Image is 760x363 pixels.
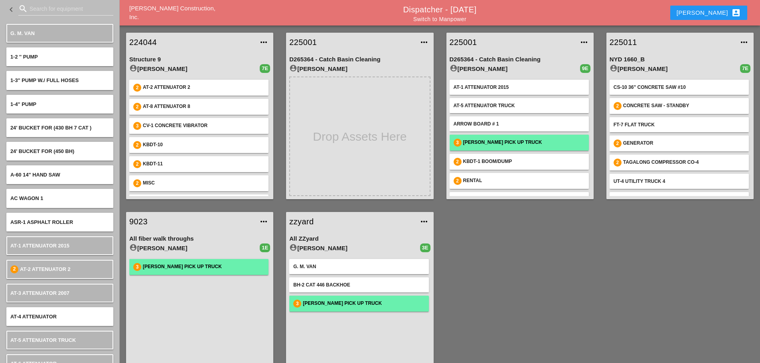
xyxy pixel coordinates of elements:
div: FT-7 Flat Truck [614,121,745,128]
i: keyboard_arrow_left [6,5,16,14]
div: 2 [10,265,18,273]
button: [PERSON_NAME] [670,6,747,20]
a: Dispatcher - [DATE] [403,5,477,14]
div: D265364 - Catch Basin Cleaning [289,55,430,64]
div: 2 [614,159,622,167]
a: 9023 [129,216,254,228]
a: Switch to Manpower [413,16,466,22]
div: AT-8 ATTENUATOR 8 [143,103,265,111]
div: Structure 9 [129,55,270,64]
span: 1-3'' PUMP W./ FULL HOSES [10,77,79,83]
span: G. M. VAN [10,30,35,36]
a: 224044 [129,36,254,48]
div: Arrow Board # 1 [454,120,585,128]
div: [PERSON_NAME] [610,64,740,74]
span: 24' BUCKET FOR (430 BH 7 CAT ) [10,125,91,131]
div: Generator [623,139,745,147]
div: Tagalong Compressor CO-4 [623,159,745,167]
span: AT-2 Attenuator 2 [20,266,71,272]
i: account_box [731,8,741,18]
span: A-60 14" hand saw [10,172,60,178]
i: account_circle [129,243,137,251]
div: G. M. VAN [293,263,424,270]
i: search [18,4,28,14]
div: KBDT-1 Boom/Dump [463,158,585,166]
div: CV-1 Concrete Vibrator [143,122,265,130]
a: 225011 [610,36,734,48]
span: AT-3 Attenuator 2007 [10,290,69,296]
div: 2 [614,139,622,147]
div: 7E [740,64,750,73]
a: zzyard [289,216,414,228]
span: AT-5 Attenuator Truck [10,337,76,343]
span: 24' BUCKET FOR (450 BH) [10,148,74,154]
div: All fiber walk throughs [129,234,270,243]
div: [PERSON_NAME] Pick up Truck [143,263,265,271]
div: KBDT-10 [143,141,265,149]
i: account_circle [289,243,297,251]
div: [PERSON_NAME] [289,64,430,74]
div: 7E [260,64,270,73]
div: 2 [454,158,462,166]
span: 1-4'' PUMP [10,101,36,107]
div: 2 [133,179,141,187]
i: more_horiz [259,37,268,47]
div: 3 [293,300,301,308]
i: more_horiz [419,37,429,47]
div: 1E [260,243,270,252]
div: AT-2 Attenuator 2 [143,84,265,92]
i: more_horiz [579,37,589,47]
div: 2 [614,102,622,110]
span: AT-1 Attenuator 2015 [10,243,69,249]
a: 225001 [450,36,574,48]
div: 3 [133,122,141,130]
i: more_horiz [739,37,749,47]
i: more_horiz [419,217,429,226]
div: 3 [454,139,462,147]
span: 1-2 '' PUMP [10,54,38,60]
input: Search for equipment [30,2,102,15]
div: [PERSON_NAME] [289,243,420,253]
div: [PERSON_NAME] [129,243,260,253]
div: D265364 - Catch Basin Cleaning [450,55,590,64]
div: [PERSON_NAME] Pick up Truck [463,139,585,147]
div: [PERSON_NAME] [677,8,741,18]
i: account_circle [129,64,137,72]
a: 225001 [289,36,414,48]
i: more_horiz [259,217,268,226]
span: ASR-1 Asphalt roller [10,219,73,225]
div: 3 [133,263,141,271]
div: [PERSON_NAME] Pick up Truck [303,300,424,308]
div: KBDT-11 [143,160,265,168]
div: 2 [133,160,141,168]
a: [PERSON_NAME] Construction, Inc. [129,5,215,21]
i: account_circle [450,64,458,72]
div: 2 [133,141,141,149]
div: UT-4 Utility Truck 4 [614,178,745,185]
div: CS-10 36" Concrete saw #10 [614,84,745,91]
div: NYD 1660_B [610,55,750,64]
span: AC Wagon 1 [10,195,43,201]
div: 2 [454,177,462,185]
div: All ZZyard [289,234,430,243]
div: RENTAL [463,177,585,185]
div: 2 [133,84,141,92]
div: AT-5 Attenuator Truck [454,102,585,109]
span: AT-4 Attenuator [10,314,57,320]
div: 9E [580,64,590,73]
div: BH-2 Cat 446 Backhoe [293,281,424,288]
div: 3E [420,243,430,252]
i: account_circle [610,64,618,72]
div: 2 [133,103,141,111]
div: MISC [143,179,265,187]
div: [PERSON_NAME] [450,64,580,74]
div: [PERSON_NAME] [129,64,260,74]
div: Concrete Saw - Standby [623,102,745,110]
i: account_circle [289,64,297,72]
div: AT-1 Attenuator 2015 [454,84,585,91]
